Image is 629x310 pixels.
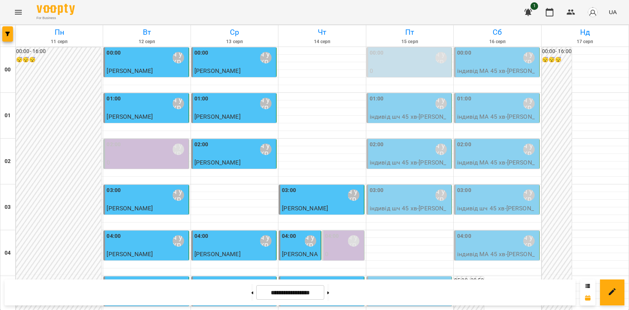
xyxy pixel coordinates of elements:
[530,2,538,10] span: 1
[194,232,209,241] label: 04:00
[260,235,272,247] div: Мойсук Надія\ ма укр\шч укр\ https://us06web.zoom.us/j/84559859332
[325,259,362,268] p: Бронь
[457,140,471,149] label: 02:00
[435,98,447,109] div: Мойсук Надія\ ма укр\шч укр\ https://us06web.zoom.us/j/84559859332
[107,113,153,120] span: [PERSON_NAME]
[587,7,598,18] img: avatar_s.png
[523,52,535,63] div: Мойсук Надія\ ма укр\шч укр\ https://us06web.zoom.us/j/84559859332
[348,235,359,247] div: Мойсук Надія\ ма укр\шч укр\ https://us06web.zoom.us/j/84559859332
[523,189,535,201] div: Мойсук Надія\ ма укр\шч укр\ https://us06web.zoom.us/j/84559859332
[457,66,537,84] p: індивід МА 45 хв - [PERSON_NAME]
[455,38,540,45] h6: 16 серп
[5,111,11,120] h6: 01
[107,76,187,85] p: індивід МА 45 хв
[606,5,620,19] button: UA
[370,76,450,94] p: індивід МА 45 хв ([PERSON_NAME])
[282,186,296,195] label: 03:00
[107,213,187,222] p: індивід МА 45 хв
[348,189,359,201] div: Мойсук Надія\ ма укр\шч укр\ https://us06web.zoom.us/j/84559859332
[282,205,328,212] span: [PERSON_NAME]
[192,38,277,45] h6: 13 серп
[367,38,452,45] h6: 15 серп
[107,140,121,149] label: 02:00
[523,235,535,247] div: Мойсук Надія\ ма укр\шч укр\ https://us06web.zoom.us/j/84559859332
[5,249,11,257] h6: 04
[9,3,27,21] button: Menu
[367,26,452,38] h6: Пт
[107,67,153,74] span: [PERSON_NAME]
[457,250,537,268] p: індивід МА 45 хв - [PERSON_NAME]
[609,8,617,16] span: UA
[107,250,153,258] span: [PERSON_NAME]
[107,232,121,241] label: 04:00
[305,235,316,247] div: Мойсук Надія\ ма укр\шч укр\ https://us06web.zoom.us/j/84559859332
[107,158,187,167] p: 0
[282,250,317,267] span: [PERSON_NAME]
[455,26,540,38] h6: Сб
[104,38,189,45] h6: 12 серп
[5,66,11,74] h6: 00
[325,250,362,259] p: 0
[260,52,272,63] div: Мойсук Надія\ ма укр\шч укр\ https://us06web.zoom.us/j/84559859332
[104,26,189,38] h6: Вт
[192,26,277,38] h6: Ср
[173,52,184,63] div: Мойсук Надія\ ма укр\шч укр\ https://us06web.zoom.us/j/84559859332
[107,205,153,212] span: [PERSON_NAME]
[542,56,572,64] h6: 😴😴😴
[282,213,362,222] p: індивід МА 45 хв
[37,16,75,21] span: For Business
[457,232,471,241] label: 04:00
[173,235,184,247] div: Мойсук Надія\ ма укр\шч укр\ https://us06web.zoom.us/j/84559859332
[260,144,272,155] div: Мойсук Надія\ ма укр\шч укр\ https://us06web.zoom.us/j/84559859332
[5,157,11,166] h6: 02
[280,38,364,45] h6: 14 серп
[280,26,364,38] h6: Чт
[370,66,450,76] p: 0
[16,47,101,56] h6: 00:00 - 16:00
[16,56,101,64] h6: 😴😴😴
[457,95,471,103] label: 01:00
[370,140,384,149] label: 02:00
[435,189,447,201] div: Мойсук Надія\ ма укр\шч укр\ https://us06web.zoom.us/j/84559859332
[107,49,121,57] label: 00:00
[107,121,187,131] p: індивід МА 45 хв
[370,186,384,195] label: 03:00
[194,49,209,57] label: 00:00
[523,98,535,109] div: Мойсук Надія\ ма укр\шч укр\ https://us06web.zoom.us/j/84559859332
[37,4,75,15] img: Voopty Logo
[457,186,471,195] label: 03:00
[523,144,535,155] div: Мойсук Надія\ ма укр\шч укр\ https://us06web.zoom.us/j/84559859332
[173,144,184,155] div: Мойсук Надія\ ма укр\шч укр\ https://us06web.zoom.us/j/84559859332
[457,49,471,57] label: 00:00
[435,52,447,63] div: Мойсук Надія\ ма укр\шч укр\ https://us06web.zoom.us/j/84559859332
[194,159,241,166] span: [PERSON_NAME]
[370,158,450,176] p: індивід шч 45 хв - [PERSON_NAME]
[282,232,296,241] label: 04:00
[457,204,537,222] p: індивід шч 45 хв - [PERSON_NAME]
[543,38,627,45] h6: 17 серп
[107,167,187,176] p: Бронь
[194,167,275,176] p: індивід шч 45 хв
[260,98,272,109] div: Мойсук Надія\ ма укр\шч укр\ https://us06web.zoom.us/j/84559859332
[542,47,572,56] h6: 00:00 - 16:00
[194,113,241,120] span: [PERSON_NAME]
[194,76,275,85] p: індивід МА 45 хв
[194,95,209,103] label: 01:00
[17,38,102,45] h6: 11 серп
[370,204,450,222] p: індивід шч 45 хв - [PERSON_NAME]
[194,259,275,268] p: індивід МА 45 хв
[107,186,121,195] label: 03:00
[17,26,102,38] h6: Пн
[370,95,384,103] label: 01:00
[370,49,384,57] label: 00:00
[5,203,11,212] h6: 03
[325,232,339,241] label: 04:00
[173,98,184,109] div: Мойсук Надія\ ма укр\шч укр\ https://us06web.zoom.us/j/84559859332
[370,112,450,130] p: індивід шч 45 хв - [PERSON_NAME]
[435,144,447,155] div: Мойсук Надія\ ма укр\шч укр\ https://us06web.zoom.us/j/84559859332
[194,140,209,149] label: 02:00
[457,158,537,176] p: індивід МА 45 хв - [PERSON_NAME]
[543,26,627,38] h6: Нд
[107,95,121,103] label: 01:00
[194,67,241,74] span: [PERSON_NAME]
